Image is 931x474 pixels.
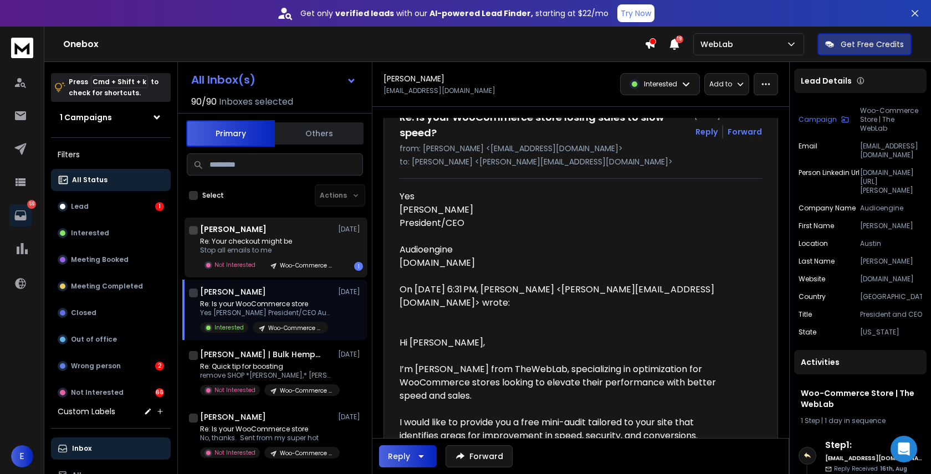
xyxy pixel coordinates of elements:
[51,147,171,162] h3: Filters
[71,335,117,344] p: Out of office
[71,308,96,317] p: Closed
[11,38,33,58] img: logo
[834,465,907,473] p: Reply Received
[71,255,129,264] p: Meeting Booked
[338,350,363,359] p: [DATE]
[71,282,143,291] p: Meeting Completed
[214,261,255,269] p: Not Interested
[58,406,115,417] h3: Custom Labels
[621,8,651,19] p: Try Now
[400,143,762,154] p: from: [PERSON_NAME] <[EMAIL_ADDRESS][DOMAIN_NAME]>
[51,195,171,218] button: Lead1
[60,112,112,123] h1: 1 Campaigns
[817,33,912,55] button: Get Free Credits
[860,221,922,230] p: [PERSON_NAME]
[379,445,437,467] button: Reply
[51,222,171,244] button: Interested
[400,256,723,270] div: [DOMAIN_NAME]
[860,106,922,133] p: Woo-Commerce Store | The WebLab
[214,449,255,457] p: Not Interested
[51,437,171,460] button: Inbox
[860,310,922,319] p: President and CEO
[71,388,124,397] p: Not Interested
[202,191,224,200] label: Select
[354,262,363,271] div: 1
[280,261,333,270] p: Woo-Commerce Store | The WebLab
[214,323,244,332] p: Interested
[11,445,33,467] button: E
[644,80,677,89] p: Interested
[72,444,91,453] p: Inbox
[268,324,321,332] p: Woo-Commerce Store | The WebLab
[200,237,333,246] p: Re: Your checkout might be
[799,221,834,230] p: First Name
[799,115,837,124] p: Campaign
[191,74,255,85] h1: All Inbox(s)
[200,425,333,434] p: Re: Is your WooCommerce store
[860,239,922,248] p: Austin
[200,349,322,360] h1: [PERSON_NAME] | Bulk Hemp Warehouse
[200,300,333,308] p: Re: Is your WooCommerce store
[51,382,171,404] button: Not Interested66
[794,350,927,374] div: Activities
[799,292,826,301] p: Country
[200,286,266,297] h1: [PERSON_NAME]
[400,110,688,141] h1: Re: Is your WooCommerce store losing sales to slow speed?
[335,8,394,19] strong: verified leads
[400,336,723,349] div: Hi [PERSON_NAME],
[400,363,723,403] div: I’m [PERSON_NAME] from TheWebLab, specializing in optimization for WooCommerce stores looking to ...
[709,80,732,89] p: Add to
[695,126,718,137] button: Reply
[383,73,444,84] h1: [PERSON_NAME]
[860,142,922,159] p: [EMAIL_ADDRESS][DOMAIN_NAME]
[72,176,108,184] p: All Status
[338,225,363,234] p: [DATE]
[200,411,266,423] h1: [PERSON_NAME]
[880,465,907,473] span: 16th, Aug
[799,257,835,266] p: Last Name
[63,38,644,51] h1: Onebox
[860,257,922,266] p: [PERSON_NAME]
[429,8,533,19] strong: AI-powered Lead Finder,
[71,202,89,211] p: Lead
[71,362,121,370] p: Wrong person
[200,371,333,380] p: remove SHOP *[PERSON_NAME],* [PERSON_NAME]
[300,8,608,19] p: Get only with our starting at $22/mo
[841,39,904,50] p: Get Free Credits
[617,4,654,22] button: Try Now
[200,362,333,371] p: Re: Quick tip for boosting
[400,203,723,270] div: [PERSON_NAME]
[700,39,738,50] p: WebLab
[801,75,852,86] p: Lead Details
[200,308,333,317] p: Yes [PERSON_NAME] President/CEO Audioengine
[801,416,820,425] span: 1 Step
[825,416,886,425] span: 1 day in sequence
[891,436,917,462] div: Open Intercom Messenger
[51,328,171,351] button: Out of office
[799,106,849,133] button: Campaign
[214,386,255,394] p: Not Interested
[400,416,723,456] div: I would like to provide you a free mini-audit tailored to your site that identifies areas for imp...
[400,243,723,256] div: Audioengine
[799,239,828,248] p: location
[338,413,363,421] p: [DATE]
[280,387,333,395] p: Woo-Commerce Store | The WebLab
[219,95,293,109] h3: Inboxes selected
[728,126,762,137] div: Forward
[446,445,513,467] button: Forward
[799,168,860,195] p: Person Linkedin Url
[200,246,333,255] p: Stop all emails to me
[860,292,922,301] p: [GEOGRAPHIC_DATA]
[182,69,365,91] button: All Inbox(s)
[280,449,333,457] p: Woo-Commerce Store | The WebLab
[860,204,922,213] p: Audioengine
[799,310,812,319] p: title
[200,434,333,442] p: No, thanks. Sent from my super hot
[799,142,817,159] p: Email
[71,229,109,238] p: Interested
[51,302,171,324] button: Closed
[400,283,723,323] blockquote: On [DATE] 6:31 PM, [PERSON_NAME] <[PERSON_NAME][EMAIL_ADDRESS][DOMAIN_NAME]> wrote:
[801,416,920,425] div: |
[860,328,922,337] p: [US_STATE]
